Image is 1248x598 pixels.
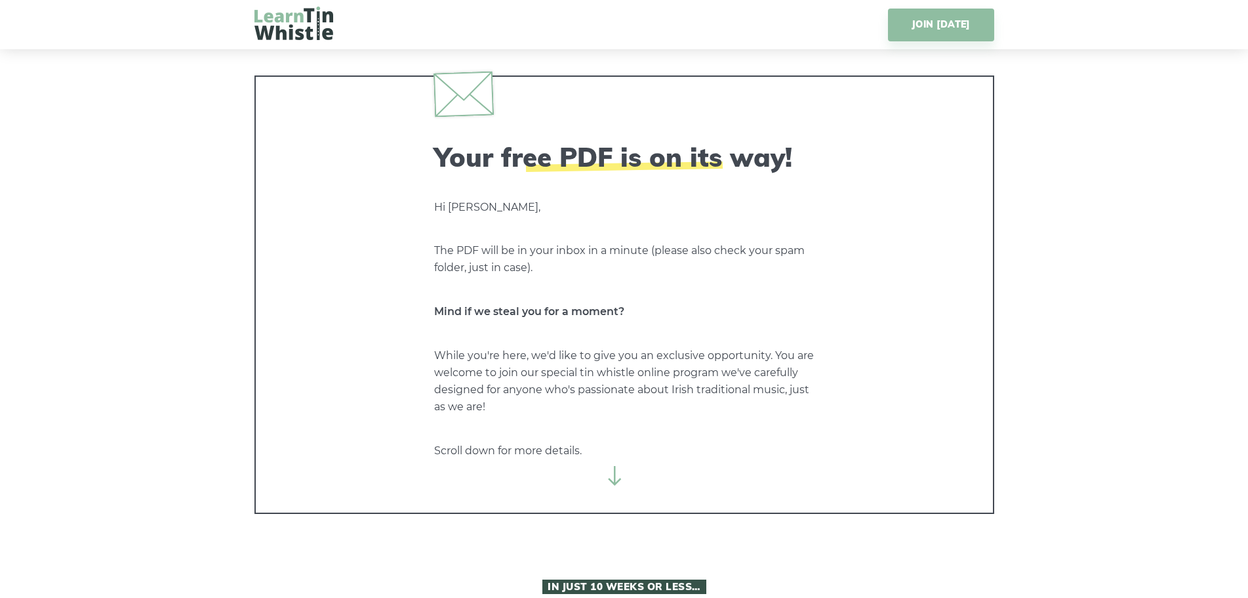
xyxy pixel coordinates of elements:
p: Hi [PERSON_NAME], [434,199,815,216]
span: In Just 10 Weeks or Less… [542,580,706,594]
p: Scroll down for more details. [434,442,815,459]
p: While you're here, we'd like to give you an exclusive opportunity. You are welcome to join our sp... [434,347,815,416]
h2: Your free PDF is on its way! [434,141,815,173]
a: JOIN [DATE] [888,9,994,41]
img: envelope.svg [433,71,493,117]
strong: Mind if we steal you for a moment? [434,305,624,318]
p: The PDF will be in your inbox in a minute (please also check your spam folder, just in case). [434,242,815,276]
img: LearnTinWhistle.com [254,7,333,40]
